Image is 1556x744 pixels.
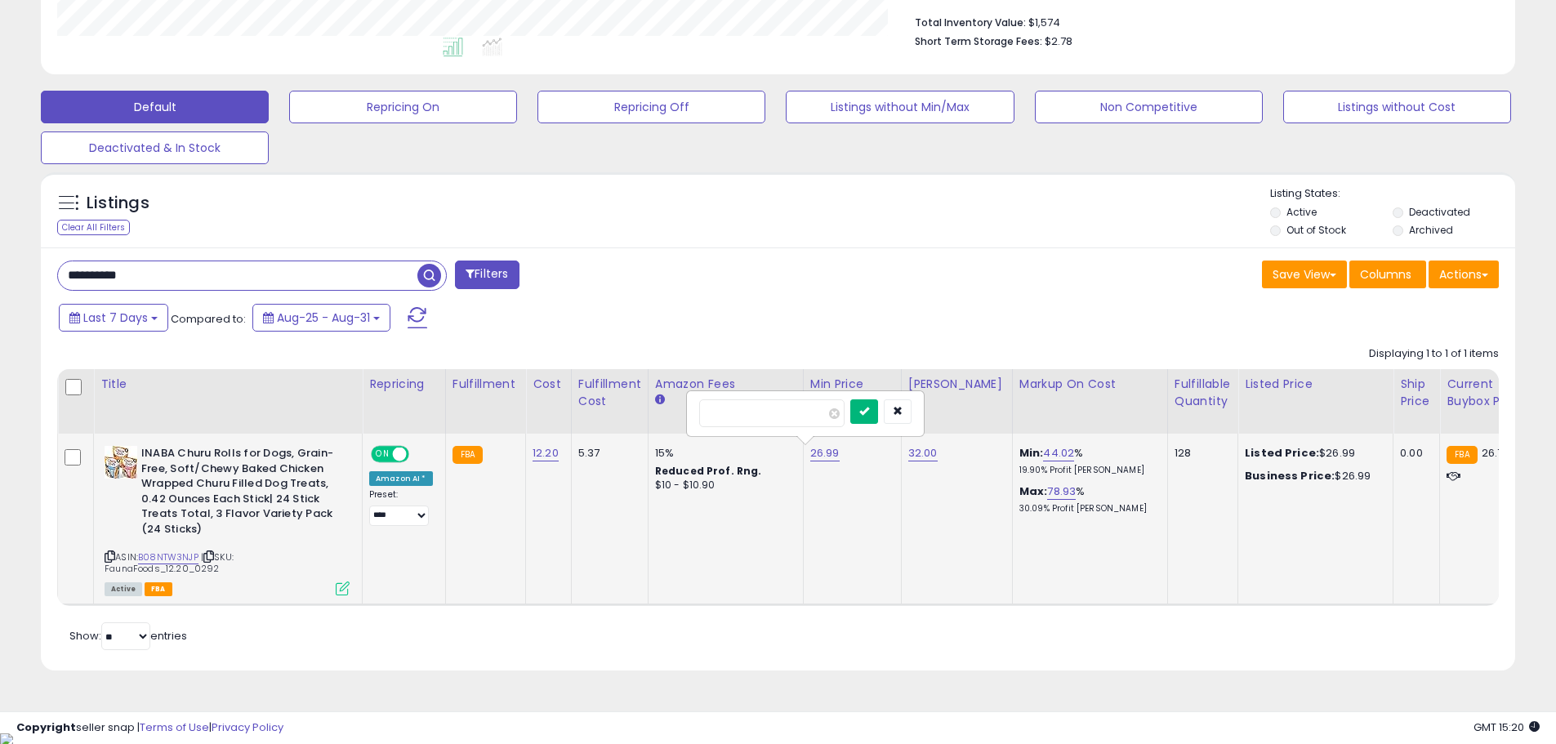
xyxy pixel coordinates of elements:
span: FBA [145,582,172,596]
p: 19.90% Profit [PERSON_NAME] [1019,465,1155,476]
div: Current Buybox Price [1447,376,1531,410]
div: Fulfillable Quantity [1175,376,1231,410]
button: Non Competitive [1035,91,1263,123]
span: Columns [1360,266,1411,283]
div: $10 - $10.90 [655,479,791,492]
div: % [1019,446,1155,476]
button: Listings without Min/Max [786,91,1014,123]
button: Listings without Cost [1283,91,1511,123]
b: Listed Price: [1245,445,1319,461]
img: 51fMh7XBsZL._SL40_.jpg [105,446,137,479]
div: % [1019,484,1155,515]
label: Archived [1409,223,1453,237]
a: Terms of Use [140,719,209,735]
span: Aug-25 - Aug-31 [277,310,370,326]
b: Short Term Storage Fees: [915,34,1042,48]
strong: Copyright [16,719,76,735]
span: OFF [407,448,433,461]
button: Actions [1429,261,1499,288]
div: Markup on Cost [1019,376,1161,393]
div: Fulfillment Cost [578,376,641,410]
div: seller snap | | [16,720,283,736]
div: Fulfillment [453,376,519,393]
button: Deactivated & In Stock [41,131,269,164]
div: $26.99 [1245,446,1380,461]
button: Last 7 Days [59,304,168,332]
a: 78.93 [1047,483,1076,500]
li: $1,574 [915,11,1487,31]
div: $26.99 [1245,469,1380,483]
span: 2025-09-8 15:20 GMT [1474,719,1540,735]
b: Business Price: [1245,468,1335,483]
span: Show: entries [69,628,187,644]
span: Last 7 Days [83,310,148,326]
a: 32.00 [908,445,938,461]
div: Ship Price [1400,376,1433,410]
b: Reduced Prof. Rng. [655,464,762,478]
label: Deactivated [1409,205,1470,219]
a: 44.02 [1043,445,1074,461]
b: Max: [1019,483,1048,499]
div: Amazon Fees [655,376,796,393]
a: 12.20 [533,445,559,461]
small: Amazon Fees. [655,393,665,408]
span: ON [372,448,393,461]
span: $2.78 [1045,33,1072,49]
button: Columns [1349,261,1426,288]
span: All listings currently available for purchase on Amazon [105,582,142,596]
label: Active [1286,205,1317,219]
div: 5.37 [578,446,635,461]
div: 15% [655,446,791,461]
button: Repricing Off [537,91,765,123]
div: Preset: [369,489,433,526]
button: Filters [455,261,519,289]
p: 30.09% Profit [PERSON_NAME] [1019,503,1155,515]
small: FBA [453,446,483,464]
small: FBA [1447,446,1477,464]
button: Repricing On [289,91,517,123]
b: Min: [1019,445,1044,461]
a: 26.99 [810,445,840,461]
div: ASIN: [105,446,350,594]
span: 26.79 [1482,445,1510,461]
div: 128 [1175,446,1225,461]
span: | SKU: FaunaFoods_12.20_0292 [105,550,234,575]
a: Privacy Policy [212,719,283,735]
button: Save View [1262,261,1347,288]
div: Cost [533,376,564,393]
div: Clear All Filters [57,220,130,235]
div: Listed Price [1245,376,1386,393]
button: Default [41,91,269,123]
div: Displaying 1 to 1 of 1 items [1369,346,1499,362]
label: Out of Stock [1286,223,1346,237]
div: Amazon AI * [369,471,433,486]
p: Listing States: [1270,186,1515,202]
div: Title [100,376,355,393]
span: Compared to: [171,311,246,327]
th: The percentage added to the cost of goods (COGS) that forms the calculator for Min & Max prices. [1012,369,1167,434]
b: Total Inventory Value: [915,16,1026,29]
b: INABA Churu Rolls for Dogs, Grain-Free, Soft/Chewy Baked Chicken Wrapped Churu Filled Dog Treats,... [141,446,340,541]
div: Min Price [810,376,894,393]
div: [PERSON_NAME] [908,376,1005,393]
div: 0.00 [1400,446,1427,461]
a: B08NTW3NJP [138,550,198,564]
h5: Listings [87,192,149,215]
button: Aug-25 - Aug-31 [252,304,390,332]
div: Repricing [369,376,439,393]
